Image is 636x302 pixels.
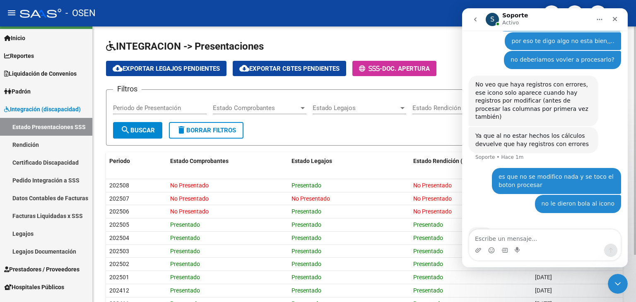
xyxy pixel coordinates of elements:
[239,63,249,73] mat-icon: cloud_download
[113,65,220,72] span: Exportar Legajos Pendientes
[170,195,209,202] span: No Presentado
[291,182,321,189] span: Presentado
[109,208,129,215] span: 202506
[233,61,346,76] button: Exportar Cbtes Pendientes
[413,182,452,189] span: No Presentado
[65,4,96,22] span: - OSEN
[291,235,321,241] span: Presentado
[109,287,129,294] span: 202412
[291,221,321,228] span: Presentado
[109,158,130,164] span: Periodo
[109,235,129,241] span: 202504
[113,83,142,95] h3: Filtros
[4,87,31,96] span: Padrón
[413,195,452,202] span: No Presentado
[291,158,332,164] span: Estado Legajos
[113,63,123,73] mat-icon: cloud_download
[170,221,200,228] span: Presentado
[535,261,552,267] span: [DATE]
[213,104,299,112] span: Estado Comprobantes
[412,104,499,112] span: Estado Rendición
[608,274,628,294] iframe: Intercom live chat
[4,283,64,292] span: Hospitales Públicos
[291,261,321,267] span: Presentado
[413,248,443,254] span: Presentado
[106,152,167,170] datatable-header-cell: Periodo
[120,125,130,135] mat-icon: search
[109,248,129,254] span: 202503
[109,274,129,280] span: 202501
[4,34,25,43] span: Inicio
[413,274,443,280] span: Presentado
[176,127,236,134] span: Borrar Filtros
[170,287,200,294] span: Presentado
[113,122,162,139] button: Buscar
[291,208,321,215] span: Presentado
[109,182,129,189] span: 202508
[413,208,452,215] span: No Presentado
[169,122,243,139] button: Borrar Filtros
[170,158,229,164] span: Estado Comprobantes
[413,261,443,267] span: Presentado
[291,195,330,202] span: No Presentado
[170,235,200,241] span: Presentado
[7,8,17,18] mat-icon: menu
[410,152,532,170] datatable-header-cell: Estado Rendición (IDAF)
[462,8,628,267] iframe: Intercom live chat
[291,248,321,254] span: Presentado
[109,221,129,228] span: 202505
[170,248,200,254] span: Presentado
[413,235,443,241] span: Presentado
[413,158,477,164] span: Estado Rendición (IDAF)
[167,152,289,170] datatable-header-cell: Estado Comprobantes
[535,287,552,294] span: [DATE]
[288,152,410,170] datatable-header-cell: Estado Legajos
[291,274,321,280] span: Presentado
[109,195,129,202] span: 202507
[239,65,340,72] span: Exportar Cbtes Pendientes
[359,65,382,72] span: -
[413,221,443,228] span: Presentado
[170,261,200,267] span: Presentado
[4,51,34,60] span: Reportes
[170,182,209,189] span: No Presentado
[291,287,321,294] span: Presentado
[176,125,186,135] mat-icon: delete
[106,41,264,52] span: INTEGRACION -> Presentaciones
[170,274,200,280] span: Presentado
[4,265,79,274] span: Prestadores / Proveedores
[352,61,436,76] button: -Doc. Apertura
[313,104,399,112] span: Estado Legajos
[4,69,77,78] span: Liquidación de Convenios
[170,208,209,215] span: No Presentado
[4,105,81,114] span: Integración (discapacidad)
[535,274,552,280] span: [DATE]
[413,287,443,294] span: Presentado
